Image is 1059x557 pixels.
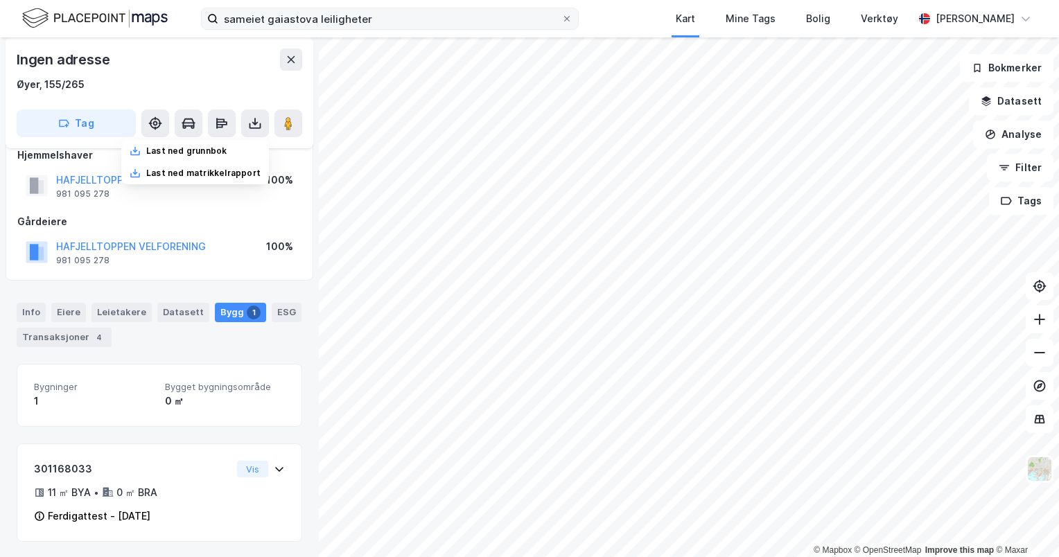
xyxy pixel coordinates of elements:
div: Transaksjoner [17,328,112,347]
button: Datasett [969,87,1053,115]
button: Filter [987,154,1053,182]
a: Mapbox [814,545,852,555]
div: • [94,487,99,498]
button: Tag [17,109,136,137]
div: Eiere [51,303,86,322]
img: logo.f888ab2527a4732fd821a326f86c7f29.svg [22,6,168,30]
div: [PERSON_NAME] [936,10,1015,27]
div: Bygg [215,303,266,322]
div: 4 [92,330,106,344]
div: Datasett [157,303,209,322]
div: ESG [272,303,301,322]
div: Ferdigattest - [DATE] [48,508,150,524]
div: 0 ㎡ BRA [116,484,157,501]
div: Leietakere [91,303,152,322]
div: 0 ㎡ [165,393,285,409]
div: 981 095 278 [56,255,110,266]
span: Bygget bygningsområde [165,381,285,393]
div: 301168033 [34,461,231,477]
div: Bolig [806,10,830,27]
div: 100% [266,238,293,255]
img: Z [1026,456,1053,482]
div: Mine Tags [726,10,776,27]
div: 1 [34,393,154,409]
div: 11 ㎡ BYA [48,484,91,501]
input: Søk på adresse, matrikkel, gårdeiere, leietakere eller personer [218,8,561,29]
div: Ingen adresse [17,48,112,71]
div: Kart [676,10,695,27]
a: OpenStreetMap [855,545,922,555]
a: Improve this map [925,545,994,555]
div: Last ned grunnbok [146,145,227,157]
button: Vis [237,461,268,477]
button: Tags [989,187,1053,215]
button: Analyse [973,121,1053,148]
div: 100% [266,172,293,188]
div: Hjemmelshaver [17,147,301,163]
div: Øyer, 155/265 [17,76,85,93]
span: Bygninger [34,381,154,393]
div: Gårdeiere [17,213,301,230]
div: Info [17,303,46,322]
button: Bokmerker [960,54,1053,82]
div: Verktøy [861,10,898,27]
div: Last ned matrikkelrapport [146,168,261,179]
div: 981 095 278 [56,188,110,200]
iframe: Chat Widget [990,490,1059,557]
div: 1 [247,306,261,319]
